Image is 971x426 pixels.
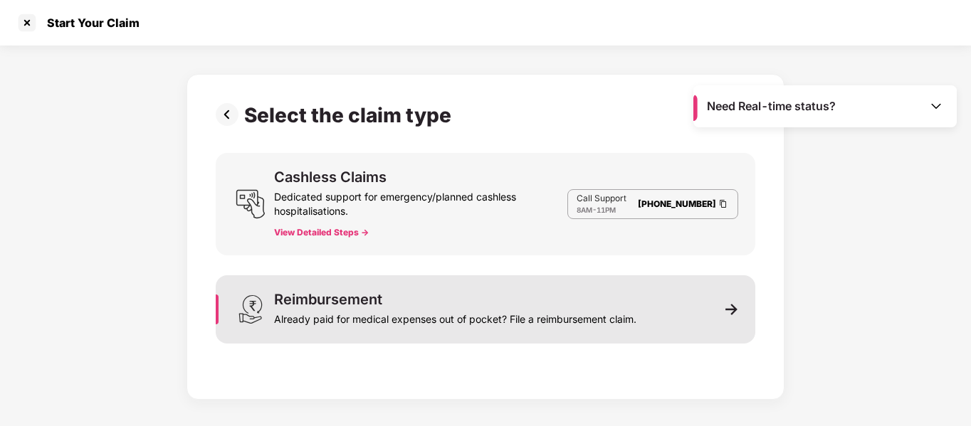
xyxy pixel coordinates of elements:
[274,292,382,307] div: Reimbursement
[244,103,457,127] div: Select the claim type
[236,294,266,324] img: svg+xml;base64,PHN2ZyB3aWR0aD0iMjQiIGhlaWdodD0iMzEiIHZpZXdCb3g9IjAgMCAyNCAzMSIgZmlsbD0ibm9uZSIgeG...
[274,170,387,184] div: Cashless Claims
[274,227,369,238] button: View Detailed Steps ->
[725,303,738,316] img: svg+xml;base64,PHN2ZyB3aWR0aD0iMTEiIGhlaWdodD0iMTEiIHZpZXdCb3g9IjAgMCAxMSAxMSIgZmlsbD0ibm9uZSIgeG...
[597,206,616,214] span: 11PM
[929,99,943,113] img: Toggle Icon
[577,193,626,204] p: Call Support
[236,189,266,219] img: svg+xml;base64,PHN2ZyB3aWR0aD0iMjQiIGhlaWdodD0iMjUiIHZpZXdCb3g9IjAgMCAyNCAyNSIgZmlsbD0ibm9uZSIgeG...
[274,184,567,218] div: Dedicated support for emergency/planned cashless hospitalisations.
[718,198,729,210] img: Clipboard Icon
[274,307,636,326] div: Already paid for medical expenses out of pocket? File a reimbursement claim.
[38,16,140,30] div: Start Your Claim
[577,206,592,214] span: 8AM
[638,198,716,209] a: [PHONE_NUMBER]
[577,204,626,215] div: -
[216,103,244,126] img: svg+xml;base64,PHN2ZyBpZD0iUHJldi0zMngzMiIgeG1sbnM9Imh0dHA6Ly93d3cudzMub3JnLzIwMDAvc3ZnIiB3aWR0aD...
[707,99,836,114] span: Need Real-time status?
